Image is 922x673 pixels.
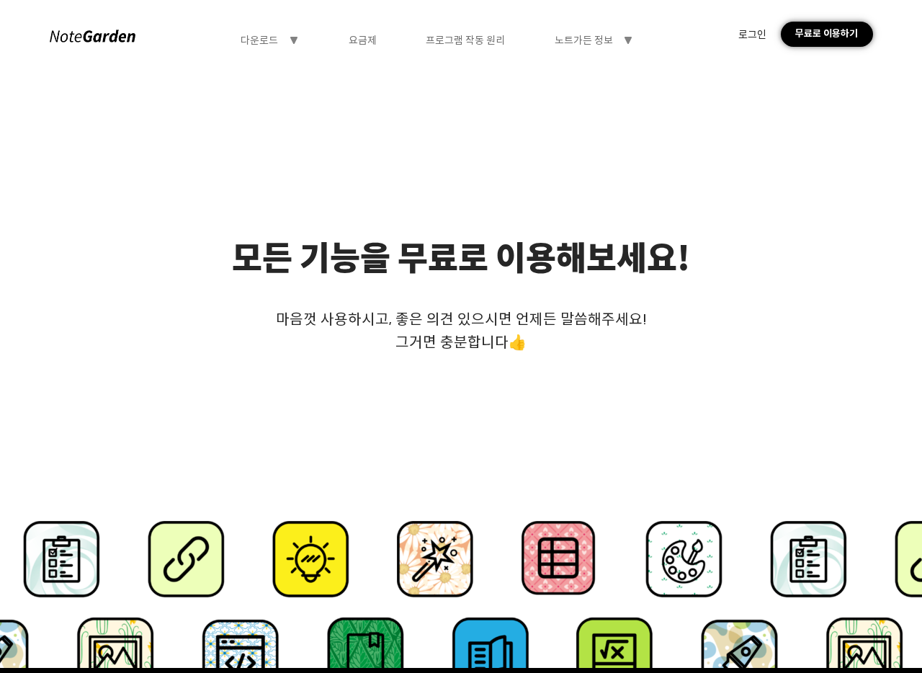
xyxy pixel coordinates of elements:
[738,28,766,41] div: 로그인
[232,235,690,277] div: 모든 기능을 무료로 이용해보세요!
[555,34,613,47] div: 노트가든 정보
[426,34,505,47] div: 프로그램 작동 원리
[241,34,278,47] div: 다운로드
[349,34,377,47] div: 요금제
[781,22,873,47] div: 무료로 이용하기
[74,329,849,355] div: 그거면 충분합니다👍
[74,310,849,329] div: 마음껏 사용하시고, 좋은 의견 있으시면 언제든 말씀해주세요!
